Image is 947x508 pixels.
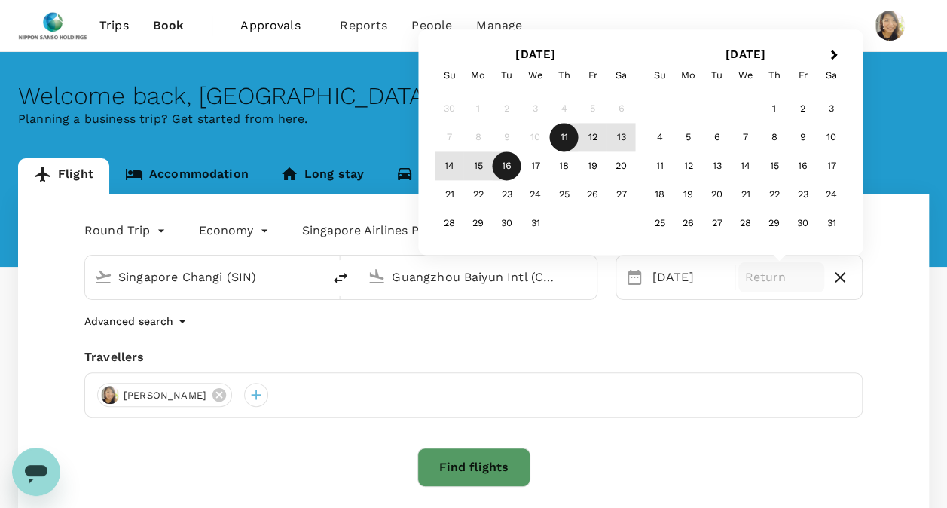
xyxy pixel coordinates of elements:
span: Approvals [240,17,316,35]
img: Charlotte Khoo [875,11,905,41]
div: Friday [789,61,817,90]
div: Monday [464,61,493,90]
img: avatar-67a4c8345a0da.jpeg [101,386,119,404]
button: delete [322,260,359,296]
div: Choose Sunday, January 25th, 2026 [646,210,674,238]
h2: [DATE] [430,47,640,61]
p: Singapore Airlines PPS Club/ KrisFlyer [302,222,526,240]
div: Wednesday [521,61,550,90]
div: Not available Monday, December 1st, 2025 [464,95,493,124]
div: Choose Sunday, December 21st, 2025 [435,181,464,210]
div: Choose Thursday, January 22nd, 2026 [760,181,789,210]
div: Choose Monday, January 12th, 2026 [674,152,703,181]
p: Planning a business trip? Get started from here. [18,110,929,128]
div: Not available Tuesday, December 2nd, 2025 [493,95,521,124]
a: Accommodation [109,158,264,194]
div: Choose Wednesday, December 31st, 2025 [521,210,550,238]
span: Book [153,17,185,35]
div: Tuesday [703,61,732,90]
div: Choose Tuesday, January 13th, 2026 [703,152,732,181]
a: Car rental [380,158,496,194]
div: Choose Saturday, January 31st, 2026 [817,210,846,238]
a: Flight [18,158,109,194]
div: Not available Sunday, December 7th, 2025 [435,124,464,152]
p: Advanced search [84,314,173,329]
span: Trips [99,17,129,35]
div: Saturday [817,61,846,90]
button: Find flights [417,448,530,487]
div: Not available Wednesday, December 10th, 2025 [521,124,550,152]
div: Choose Sunday, January 4th, 2026 [646,124,674,152]
div: Choose Friday, January 2nd, 2026 [789,95,817,124]
div: Round Trip [84,219,169,243]
div: Choose Tuesday, January 20th, 2026 [703,181,732,210]
div: Choose Friday, December 12th, 2025 [579,124,607,152]
input: Going to [392,265,564,289]
div: Choose Saturday, January 24th, 2026 [817,181,846,210]
div: Choose Monday, January 5th, 2026 [674,124,703,152]
div: Choose Saturday, January 17th, 2026 [817,152,846,181]
div: Choose Wednesday, January 7th, 2026 [732,124,760,152]
div: Choose Monday, January 19th, 2026 [674,181,703,210]
span: Reports [340,17,387,35]
div: Choose Monday, December 15th, 2025 [464,152,493,181]
div: Not available Tuesday, December 9th, 2025 [493,124,521,152]
div: Choose Thursday, December 25th, 2025 [550,181,579,210]
div: Tuesday [493,61,521,90]
div: Choose Saturday, December 20th, 2025 [607,152,636,181]
div: Choose Sunday, January 18th, 2026 [646,181,674,210]
div: Choose Saturday, January 10th, 2026 [817,124,846,152]
div: Sunday [435,61,464,90]
div: Choose Thursday, December 18th, 2025 [550,152,579,181]
div: Choose Thursday, January 15th, 2026 [760,152,789,181]
div: [PERSON_NAME] [97,383,232,407]
div: Choose Saturday, December 13th, 2025 [607,124,636,152]
button: Open [312,275,315,278]
div: Choose Tuesday, January 27th, 2026 [703,210,732,238]
div: Choose Friday, December 19th, 2025 [579,152,607,181]
div: Choose Sunday, December 14th, 2025 [435,152,464,181]
div: Choose Thursday, January 1st, 2026 [760,95,789,124]
span: [PERSON_NAME] [115,388,215,403]
div: Choose Wednesday, January 21st, 2026 [732,181,760,210]
div: Choose Wednesday, December 24th, 2025 [521,181,550,210]
div: Thursday [550,61,579,90]
div: Travellers [84,348,863,366]
div: Saturday [607,61,636,90]
div: Friday [579,61,607,90]
img: Nippon Sanso Holdings Singapore Pte Ltd [18,9,87,42]
div: Choose Monday, December 29th, 2025 [464,210,493,238]
div: Choose Thursday, January 29th, 2026 [760,210,789,238]
div: Choose Tuesday, January 6th, 2026 [703,124,732,152]
div: Not available Saturday, December 6th, 2025 [607,95,636,124]
input: Depart from [118,265,291,289]
div: Not available Thursday, December 4th, 2025 [550,95,579,124]
button: Next Month [823,44,848,68]
span: People [411,17,452,35]
div: Not available Monday, December 8th, 2025 [464,124,493,152]
div: Not available Sunday, November 30th, 2025 [435,95,464,124]
button: Advanced search [84,312,191,330]
div: Choose Monday, January 26th, 2026 [674,210,703,238]
div: Economy [199,219,272,243]
div: Choose Sunday, January 11th, 2026 [646,152,674,181]
div: Choose Thursday, December 11th, 2025 [550,124,579,152]
div: Choose Wednesday, January 28th, 2026 [732,210,760,238]
p: Return [744,268,818,286]
div: Choose Friday, January 9th, 2026 [789,124,817,152]
span: Manage [476,17,522,35]
div: Choose Tuesday, December 16th, 2025 [493,152,521,181]
div: Choose Wednesday, January 14th, 2026 [732,152,760,181]
div: Choose Friday, January 16th, 2026 [789,152,817,181]
div: Choose Sunday, December 28th, 2025 [435,210,464,238]
div: Choose Tuesday, December 30th, 2025 [493,210,521,238]
div: Choose Wednesday, December 17th, 2025 [521,152,550,181]
div: Month December, 2025 [435,95,636,238]
div: Month January, 2026 [646,95,846,238]
div: Sunday [646,61,674,90]
div: Choose Monday, December 22nd, 2025 [464,181,493,210]
div: Welcome back , [GEOGRAPHIC_DATA] . [18,82,929,110]
div: Not available Friday, December 5th, 2025 [579,95,607,124]
div: [DATE] [646,262,732,292]
a: Long stay [264,158,380,194]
